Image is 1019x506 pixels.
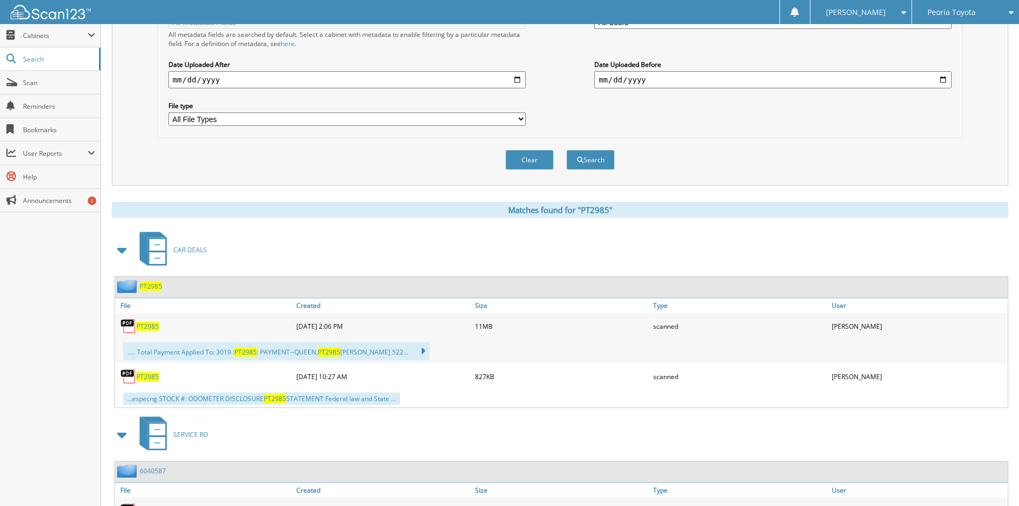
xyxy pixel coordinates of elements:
[472,366,651,387] div: 827KB
[115,483,294,497] a: File
[168,71,526,88] input: start
[829,315,1008,337] div: [PERSON_NAME]
[650,366,829,387] div: scanned
[117,280,140,293] img: folder2.png
[173,430,208,439] span: SERVICE RO
[23,149,88,158] span: User Reports
[650,483,829,497] a: Type
[281,39,295,48] a: here
[23,55,94,64] span: Search
[472,298,651,313] a: Size
[123,342,430,360] div: ..... Total Payment Applied To: 3019 : : PAYMENT--QUEEN, [PERSON_NAME] 522...
[23,31,88,40] span: Cabinets
[136,322,159,331] a: PT2985
[294,483,472,497] a: Created
[168,30,526,48] div: All metadata fields are searched by default. Select a cabinet with metadata to enable filtering b...
[264,394,286,403] span: PT2985
[88,197,96,205] div: 1
[318,348,340,357] span: PT2985
[472,315,651,337] div: 11MB
[136,372,159,381] a: PT2985
[294,315,472,337] div: [DATE] 2:06 PM
[829,298,1008,313] a: User
[594,60,952,69] label: Date Uploaded Before
[168,60,526,69] label: Date Uploaded After
[133,229,207,271] a: CAR DEALS
[120,318,136,334] img: PDF.png
[566,150,615,170] button: Search
[133,413,208,456] a: SERVICE RO
[23,78,95,87] span: Scan
[120,368,136,384] img: PDF.png
[140,466,166,475] a: 6040587
[650,298,829,313] a: Type
[23,102,95,111] span: Reminders
[173,245,207,254] span: CAR DEALS
[829,483,1008,497] a: User
[294,366,472,387] div: [DATE] 10:27 AM
[650,315,829,337] div: scanned
[23,196,95,205] span: Announcements
[115,298,294,313] a: File
[23,172,95,182] span: Help
[505,150,554,170] button: Clear
[23,125,95,134] span: Bookmarks
[826,9,886,16] span: [PERSON_NAME]
[829,366,1008,387] div: [PERSON_NAME]
[112,202,1008,218] div: Matches found for "PT2985"
[123,392,400,405] div: ...especng STOCK #: ODOMETER DISCLOSURE STATEMENT Federal law and State ...
[928,9,976,16] span: Peoria Toyota
[11,5,91,19] img: scan123-logo-white.svg
[168,101,526,110] label: File type
[294,298,472,313] a: Created
[117,464,140,478] img: folder2.png
[594,71,952,88] input: end
[234,348,257,357] span: PT2985
[140,282,162,291] a: PT2985
[472,483,651,497] a: Size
